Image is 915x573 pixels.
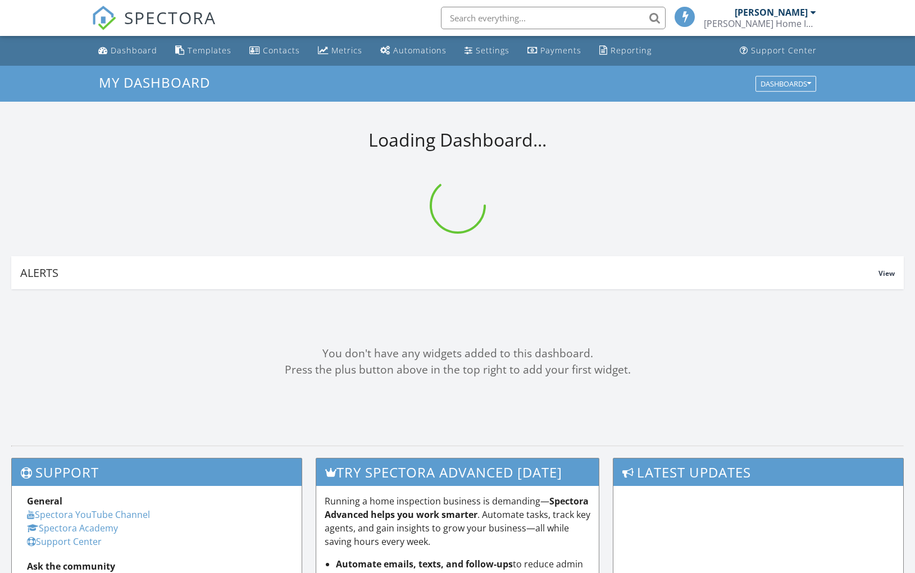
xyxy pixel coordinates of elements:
a: Settings [460,40,514,61]
strong: Spectora Advanced helps you work smarter [325,495,589,521]
a: Support Center [27,535,102,548]
div: Dashboards [761,80,811,88]
div: Ask the community [27,560,286,573]
div: Templates [188,45,231,56]
div: Reporting [611,45,652,56]
div: You don't have any widgets added to this dashboard. [11,345,904,362]
a: Templates [171,40,236,61]
div: [PERSON_NAME] [735,7,808,18]
button: Dashboards [755,76,816,92]
a: Spectora Academy [27,522,118,534]
input: Search everything... [441,7,666,29]
div: Support Center [751,45,817,56]
a: Payments [523,40,586,61]
div: Alerts [20,265,878,280]
a: Dashboard [94,40,162,61]
div: Peter Young Home Inspections [704,18,816,29]
strong: General [27,495,62,507]
div: Dashboard [111,45,157,56]
p: Running a home inspection business is demanding— . Automate tasks, track key agents, and gain ins... [325,494,591,548]
img: The Best Home Inspection Software - Spectora [92,6,116,30]
a: Reporting [595,40,656,61]
div: Press the plus button above in the top right to add your first widget. [11,362,904,378]
a: Support Center [735,40,821,61]
a: Metrics [313,40,367,61]
a: Contacts [245,40,304,61]
div: Settings [476,45,509,56]
strong: Automate emails, texts, and follow-ups [336,558,513,570]
div: Metrics [331,45,362,56]
h3: Support [12,458,302,486]
h3: Try spectora advanced [DATE] [316,458,599,486]
span: SPECTORA [124,6,216,29]
h3: Latest Updates [613,458,903,486]
a: SPECTORA [92,15,216,39]
div: Payments [540,45,581,56]
span: View [878,269,895,278]
a: Spectora YouTube Channel [27,508,150,521]
div: Automations [393,45,447,56]
a: Automations (Basic) [376,40,451,61]
div: Contacts [263,45,300,56]
span: My Dashboard [99,73,210,92]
